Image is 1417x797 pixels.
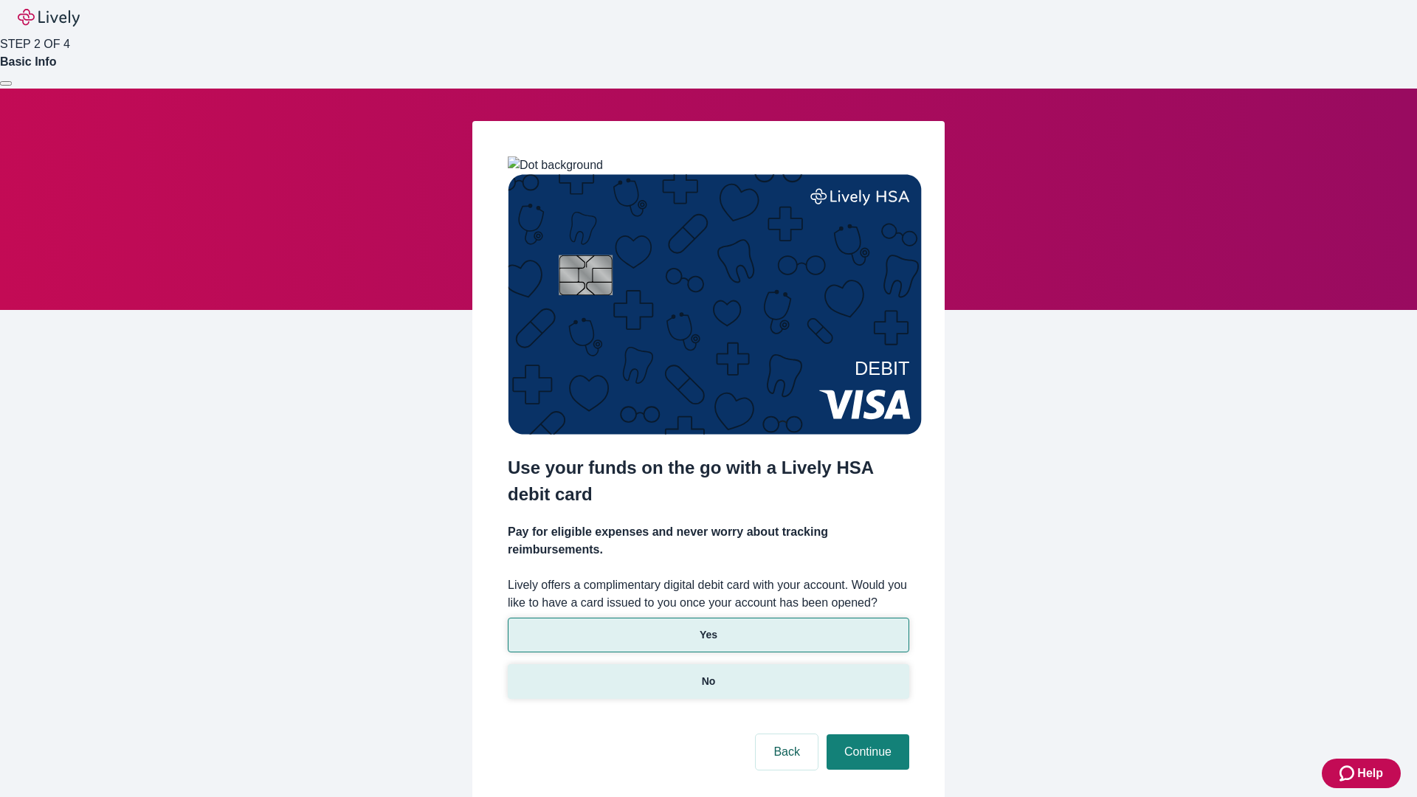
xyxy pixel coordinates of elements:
[702,674,716,689] p: No
[508,455,909,508] h2: Use your funds on the go with a Lively HSA debit card
[508,523,909,559] h4: Pay for eligible expenses and never worry about tracking reimbursements.
[1322,759,1401,788] button: Zendesk support iconHelp
[508,156,603,174] img: Dot background
[1340,765,1357,782] svg: Zendesk support icon
[827,734,909,770] button: Continue
[508,174,922,435] img: Debit card
[508,664,909,699] button: No
[508,576,909,612] label: Lively offers a complimentary digital debit card with your account. Would you like to have a card...
[1357,765,1383,782] span: Help
[508,618,909,652] button: Yes
[18,9,80,27] img: Lively
[756,734,818,770] button: Back
[700,627,717,643] p: Yes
